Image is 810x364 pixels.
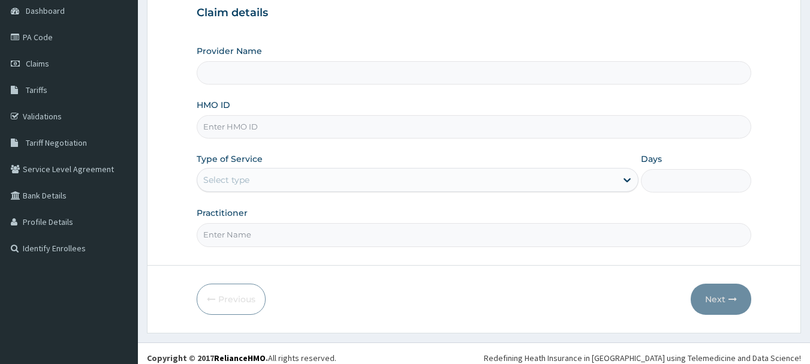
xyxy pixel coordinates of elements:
[197,207,248,219] label: Practitioner
[26,137,87,148] span: Tariff Negotiation
[147,353,268,363] strong: Copyright © 2017 .
[203,174,249,186] div: Select type
[214,353,266,363] a: RelianceHMO
[691,284,751,315] button: Next
[197,223,752,246] input: Enter Name
[197,45,262,57] label: Provider Name
[26,5,65,16] span: Dashboard
[197,153,263,165] label: Type of Service
[484,352,801,364] div: Redefining Heath Insurance in [GEOGRAPHIC_DATA] using Telemedicine and Data Science!
[197,115,752,139] input: Enter HMO ID
[641,153,662,165] label: Days
[26,58,49,69] span: Claims
[197,99,230,111] label: HMO ID
[26,85,47,95] span: Tariffs
[197,284,266,315] button: Previous
[197,7,752,20] h3: Claim details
